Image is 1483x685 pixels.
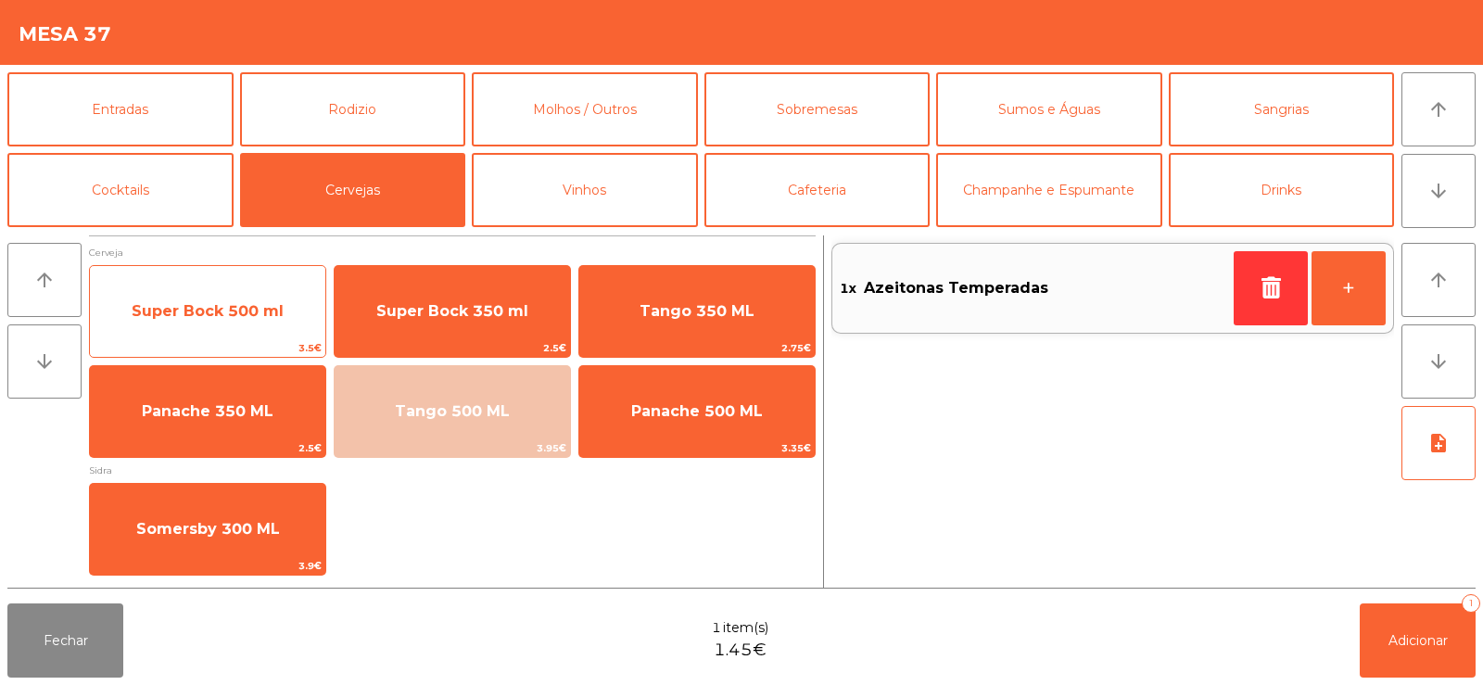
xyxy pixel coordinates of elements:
button: Champanhe e Espumante [936,153,1162,227]
span: 1.45€ [714,638,767,663]
button: Molhos / Outros [472,72,698,146]
button: arrow_downward [7,324,82,399]
i: arrow_downward [1427,350,1450,373]
button: Sobremesas [704,72,931,146]
span: Super Bock 350 ml [376,302,528,320]
span: Adicionar [1388,632,1448,649]
button: Entradas [7,72,234,146]
button: Cocktails [7,153,234,227]
span: Tango 350 ML [640,302,754,320]
span: Sidra [89,462,816,479]
div: 1 [1462,594,1480,613]
button: note_add [1401,406,1476,480]
span: 3.95€ [335,439,570,457]
button: arrow_upward [7,243,82,317]
h4: Mesa 37 [19,20,111,48]
span: Cerveja [89,244,816,261]
span: 2.5€ [90,439,325,457]
span: Panache 350 ML [142,402,273,420]
span: item(s) [723,618,768,638]
span: Tango 500 ML [395,402,510,420]
span: 1 [712,618,721,638]
i: arrow_upward [33,269,56,291]
span: 3.9€ [90,557,325,575]
button: arrow_upward [1401,243,1476,317]
button: Cervejas [240,153,466,227]
i: arrow_upward [1427,269,1450,291]
span: Panache 500 ML [631,402,763,420]
button: Fechar [7,603,123,678]
button: Cafeteria [704,153,931,227]
button: Drinks [1169,153,1395,227]
i: arrow_downward [33,350,56,373]
button: Rodizio [240,72,466,146]
button: Sumos e Águas [936,72,1162,146]
span: 3.35€ [579,439,815,457]
button: Adicionar1 [1360,603,1476,678]
span: Azeitonas Temperadas [864,274,1048,302]
i: arrow_upward [1427,98,1450,121]
button: Sangrias [1169,72,1395,146]
span: Somersby 300 ML [136,520,280,538]
button: Vinhos [472,153,698,227]
button: arrow_downward [1401,324,1476,399]
span: 2.5€ [335,339,570,357]
span: 1x [840,274,856,302]
span: 2.75€ [579,339,815,357]
i: arrow_downward [1427,180,1450,202]
span: 3.5€ [90,339,325,357]
button: + [1312,251,1386,325]
i: note_add [1427,432,1450,454]
button: arrow_upward [1401,72,1476,146]
button: arrow_downward [1401,154,1476,228]
span: Super Bock 500 ml [132,302,284,320]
